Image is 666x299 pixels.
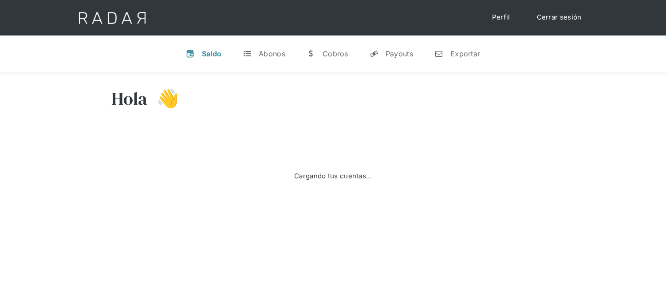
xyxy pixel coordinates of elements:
[186,49,195,58] div: v
[307,49,315,58] div: w
[450,49,480,58] div: Exportar
[323,49,348,58] div: Cobros
[434,49,443,58] div: n
[259,49,285,58] div: Abonos
[483,9,519,26] a: Perfil
[386,49,413,58] div: Payouts
[243,49,252,58] div: t
[294,171,372,181] div: Cargando tus cuentas...
[370,49,378,58] div: y
[528,9,591,26] a: Cerrar sesión
[202,49,222,58] div: Saldo
[148,87,179,110] h3: 👋
[111,87,148,110] h3: Hola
